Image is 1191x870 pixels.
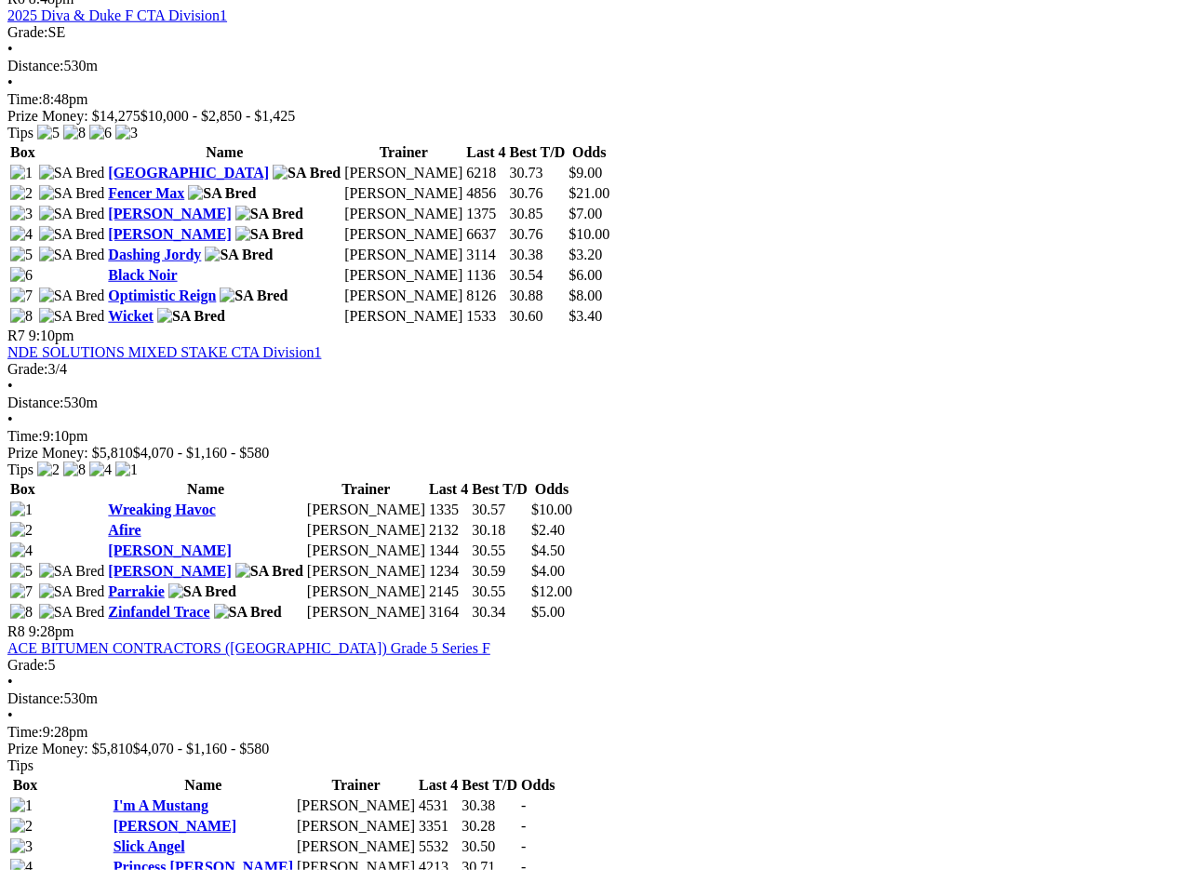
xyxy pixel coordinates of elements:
td: 30.76 [509,225,567,244]
div: 530m [7,395,1184,411]
td: [PERSON_NAME] [343,287,463,305]
span: Tips [7,757,33,773]
a: ACE BITUMEN CONTRACTORS ([GEOGRAPHIC_DATA]) Grade 5 Series F [7,640,490,656]
span: $4.50 [531,542,565,558]
a: NDE SOLUTIONS MIXED STAKE CTA Division1 [7,344,321,360]
a: [GEOGRAPHIC_DATA] [108,165,269,181]
img: SA Bred [188,185,256,202]
img: SA Bred [39,604,105,621]
span: $10,000 - $2,850 - $1,425 [141,108,296,124]
td: [PERSON_NAME] [343,184,463,203]
img: 3 [10,206,33,222]
a: Wicket [108,308,154,324]
img: SA Bred [235,206,303,222]
td: 30.57 [471,501,529,519]
img: SA Bred [39,226,105,243]
img: SA Bred [214,604,282,621]
img: 4 [10,542,33,559]
span: Tips [7,462,33,477]
td: [PERSON_NAME] [343,205,463,223]
a: Dashing Jordy [108,247,201,262]
span: Distance: [7,58,63,74]
img: 2 [10,185,33,202]
span: Distance: [7,690,63,706]
a: Slick Angel [114,838,185,854]
a: Fencer Max [108,185,184,201]
span: Box [10,481,35,497]
img: 8 [10,604,33,621]
span: $4,070 - $1,160 - $580 [133,445,270,461]
td: [PERSON_NAME] [343,164,463,182]
td: 4531 [418,796,459,815]
span: Box [13,777,38,793]
td: 30.38 [461,796,518,815]
span: R8 [7,623,25,639]
img: 1 [10,797,33,814]
img: SA Bred [39,206,105,222]
img: 2 [10,818,33,835]
th: Best T/D [509,143,567,162]
td: 30.55 [471,542,529,560]
th: Last 4 [428,480,469,499]
td: 30.50 [461,837,518,856]
span: Distance: [7,395,63,410]
td: [PERSON_NAME] [296,837,416,856]
td: 30.73 [509,164,567,182]
td: 3114 [465,246,506,264]
th: Name [107,480,304,499]
div: Prize Money: $14,275 [7,108,1184,125]
td: 30.55 [471,582,529,601]
img: 3 [115,125,138,141]
img: SA Bred [168,583,236,600]
span: Box [10,144,35,160]
img: 6 [10,267,33,284]
th: Best T/D [471,480,529,499]
span: $5.00 [531,604,565,620]
img: 6 [89,125,112,141]
span: - [521,797,526,813]
span: $6.00 [569,267,602,283]
span: • [7,411,13,427]
img: SA Bred [205,247,273,263]
span: 9:10pm [29,328,74,343]
th: Trainer [296,776,416,795]
a: [PERSON_NAME] [108,542,231,558]
img: SA Bred [157,308,225,325]
a: [PERSON_NAME] [108,226,231,242]
a: [PERSON_NAME] [114,818,236,834]
span: $4.00 [531,563,565,579]
td: 8126 [465,287,506,305]
a: Wreaking Havoc [108,502,215,517]
span: $10.00 [531,502,572,517]
td: 30.28 [461,817,518,836]
img: 8 [63,125,86,141]
img: 8 [63,462,86,478]
a: Optimistic Reign [108,288,216,303]
td: [PERSON_NAME] [296,817,416,836]
span: $10.00 [569,226,609,242]
div: Prize Money: $5,810 [7,445,1184,462]
div: 9:10pm [7,428,1184,445]
img: SA Bred [39,185,105,202]
td: [PERSON_NAME] [306,501,426,519]
th: Odds [520,776,555,795]
a: Zinfandel Trace [108,604,209,620]
div: 5 [7,657,1184,674]
img: 2 [37,462,60,478]
td: [PERSON_NAME] [343,266,463,285]
img: 8 [10,308,33,325]
th: Trainer [343,143,463,162]
img: 5 [10,247,33,263]
td: 2132 [428,521,469,540]
td: 6218 [465,164,506,182]
div: 530m [7,690,1184,707]
td: 30.54 [509,266,567,285]
td: 3164 [428,603,469,622]
img: 3 [10,838,33,855]
img: 5 [37,125,60,141]
td: 1335 [428,501,469,519]
span: $8.00 [569,288,602,303]
img: SA Bred [39,563,105,580]
a: Afire [108,522,141,538]
th: Last 4 [418,776,459,795]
